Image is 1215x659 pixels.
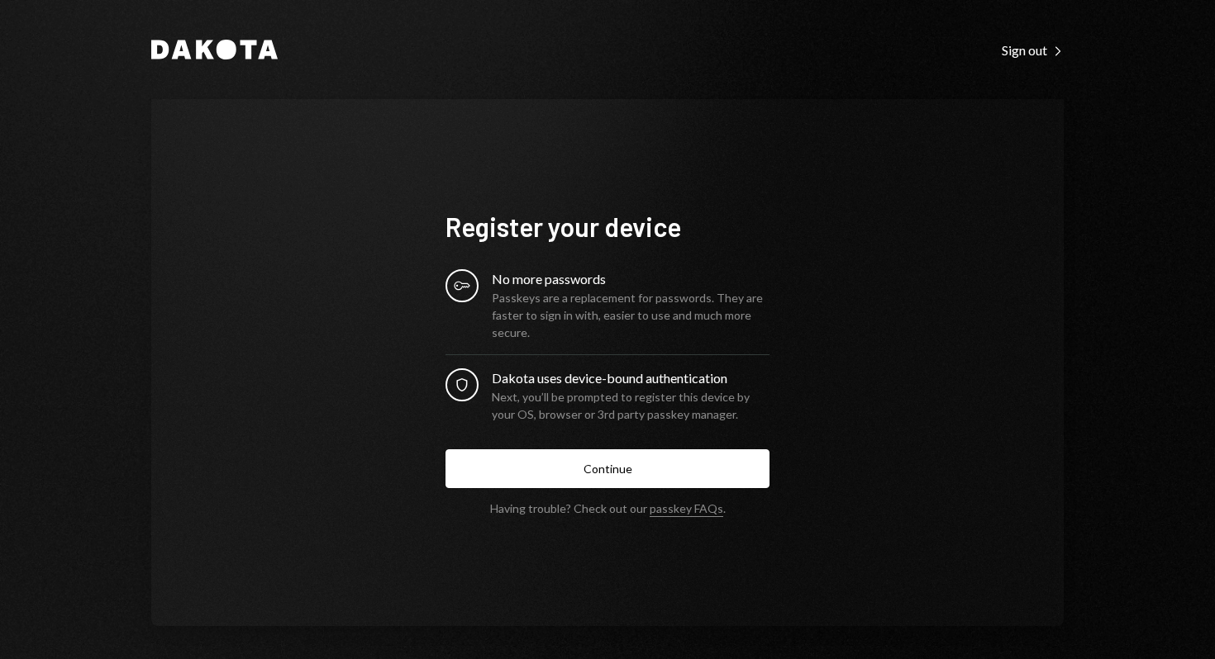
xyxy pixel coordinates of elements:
[1002,40,1064,59] a: Sign out
[492,388,769,423] div: Next, you’ll be prompted to register this device by your OS, browser or 3rd party passkey manager.
[490,501,726,515] div: Having trouble? Check out our .
[650,501,723,517] a: passkey FAQs
[492,269,769,289] div: No more passwords
[445,449,769,488] button: Continue
[445,210,769,243] h1: Register your device
[492,368,769,388] div: Dakota uses device-bound authentication
[1002,42,1064,59] div: Sign out
[492,289,769,341] div: Passkeys are a replacement for passwords. They are faster to sign in with, easier to use and much...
